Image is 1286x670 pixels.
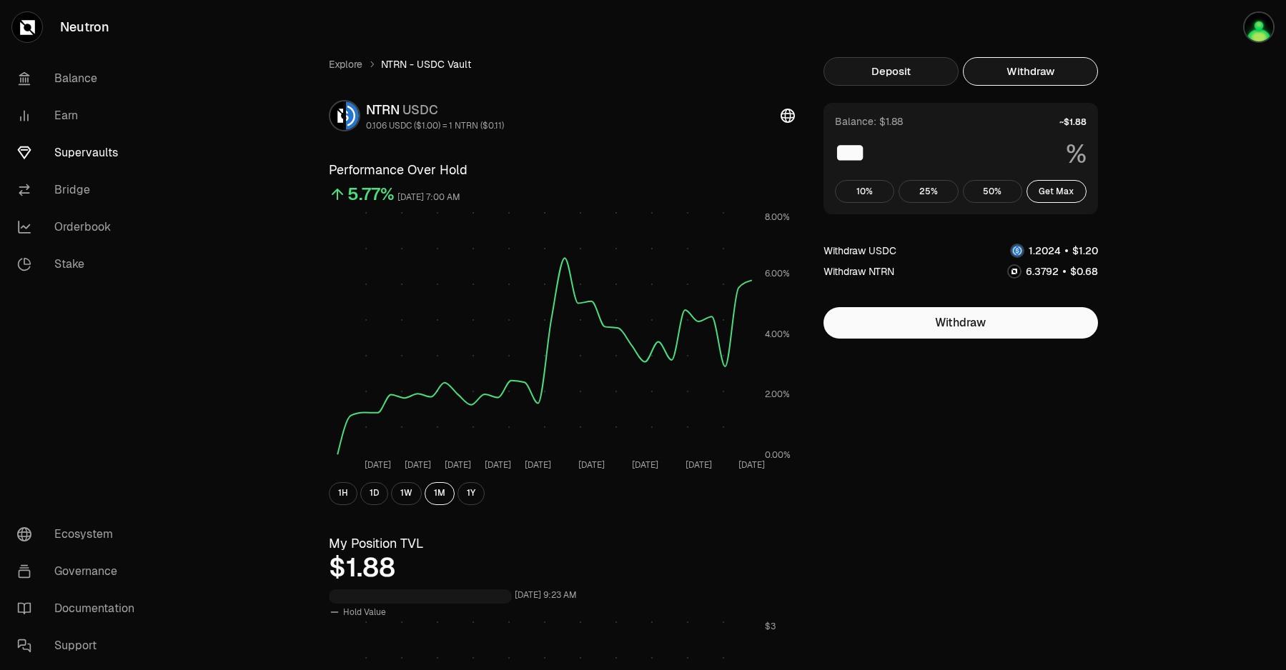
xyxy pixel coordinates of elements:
span: Hold Value [343,606,386,618]
tspan: 6.00% [764,268,789,279]
tspan: 0.00% [764,449,790,461]
tspan: [DATE] [364,459,390,471]
button: 1H [329,482,357,505]
a: Bridge [6,171,154,209]
img: NTRN Logo [330,101,343,130]
button: 50% [963,180,1023,203]
a: Orderbook [6,209,154,246]
a: Stake [6,246,154,283]
a: Support [6,627,154,664]
button: Withdraw [963,57,1098,86]
span: % [1066,140,1087,169]
button: 1W [391,482,422,505]
img: NTRN Logo [1009,266,1020,277]
div: Withdraw USDC [823,244,896,258]
button: 1D [360,482,388,505]
tspan: [DATE] [631,459,658,471]
a: Supervaults [6,134,154,171]
tspan: $3 [764,621,775,632]
span: NTRN - USDC Vault [381,57,471,71]
div: 0.106 USDC ($1.00) = 1 NTRN ($0.11) [366,120,504,131]
button: Withdraw [823,307,1098,339]
tspan: [DATE] [685,459,711,471]
tspan: [DATE] [444,459,470,471]
div: Balance: $1.88 [835,114,903,129]
a: Ecosystem [6,516,154,553]
button: 1Y [457,482,485,505]
div: [DATE] 9:23 AM [515,587,577,604]
img: sA [1243,11,1275,43]
a: Earn [6,97,154,134]
button: 10% [835,180,895,203]
span: USDC [402,101,438,118]
tspan: 4.00% [764,329,789,340]
nav: breadcrumb [329,57,795,71]
img: USDC Logo [1012,245,1023,256]
div: [DATE] 7:00 AM [397,189,460,206]
h3: My Position TVL [329,534,795,554]
tspan: [DATE] [404,459,430,471]
div: $1.88 [329,554,795,582]
tspan: [DATE] [485,459,511,471]
a: Balance [6,60,154,97]
a: Documentation [6,590,154,627]
h3: Performance Over Hold [329,160,795,180]
img: USDC Logo [346,101,359,130]
tspan: [DATE] [578,459,604,471]
button: Deposit [823,57,959,86]
div: NTRN [366,100,504,120]
button: Get Max [1027,180,1087,203]
button: 25% [899,180,959,203]
div: 5.77% [347,183,395,206]
tspan: 2.00% [764,389,789,400]
tspan: [DATE] [525,459,551,471]
tspan: 8.00% [764,211,789,223]
a: Governance [6,553,154,590]
a: Explore [329,57,362,71]
tspan: [DATE] [738,459,765,471]
button: 1M [425,482,455,505]
div: Withdraw NTRN [823,264,894,279]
